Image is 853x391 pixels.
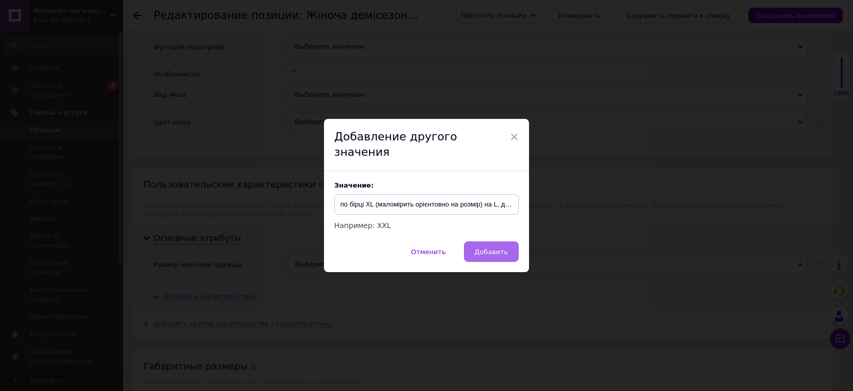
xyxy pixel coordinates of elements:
button: Добавить [464,241,519,262]
body: Визуальный текстовый редактор, B8C8E2F9-0F59-4A4C-937D-138E0FBF6646 [10,10,247,362]
span: Отменить [411,248,446,256]
button: Отменить [400,241,457,262]
span: Добавить [475,248,508,256]
div: Например: XXL [334,220,519,231]
div: Добавление другого значения [324,119,529,172]
strong: Если имеются вопросы по товару звоните,пишите в [GEOGRAPHIC_DATA] или Вайбер/Телеграм 0673358846 ... [17,58,240,75]
span: × [510,128,519,146]
span: ОГРОМНАЯ ПРОСЬБА ОЗНАКОМИТЬСЯ С ОПИСАНИЕМ И ЗАМЕРАМИ УКАЗАННЫМИ НИЖЕ, И ОФОРМЛЯТЬ ЗАКАЗ ОБДУМАННО!!! [20,21,236,38]
p: Стильная легкая куртка. Модель унисекс прямого силуэта, застегивается на молнию, имеются боковые ... [10,85,247,362]
span: Стильна легка куртка. Модель унісекс прямого силуету, застібається на блискавку, є бічні кишені н... [10,86,240,328]
p: Значение: [334,181,519,189]
strong: Якщо виникають питання по товару дзвоніть,пишіть в Чат або Вайбер/Телеграм 0673358846 з задоволен... [11,58,246,75]
input: Укажите значение характеристики [334,194,519,215]
body: Визуальный текстовый редактор, ADB1D312-2DD7-4E59-8F7B-E1798F31E494 [10,10,247,347]
strong: ВЕЛИЧЕЗНЕ ПРОХАННЯ ОЗНАЙОМИТИСЯ З ОПИСОМ І ЗАМІРАМИ ВКАЗАНИМИ НИЖЧЕ, І ОФОРМЛЯТИ ЗАМОВЛЕННЯ ОБДУМ... [27,21,230,38]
